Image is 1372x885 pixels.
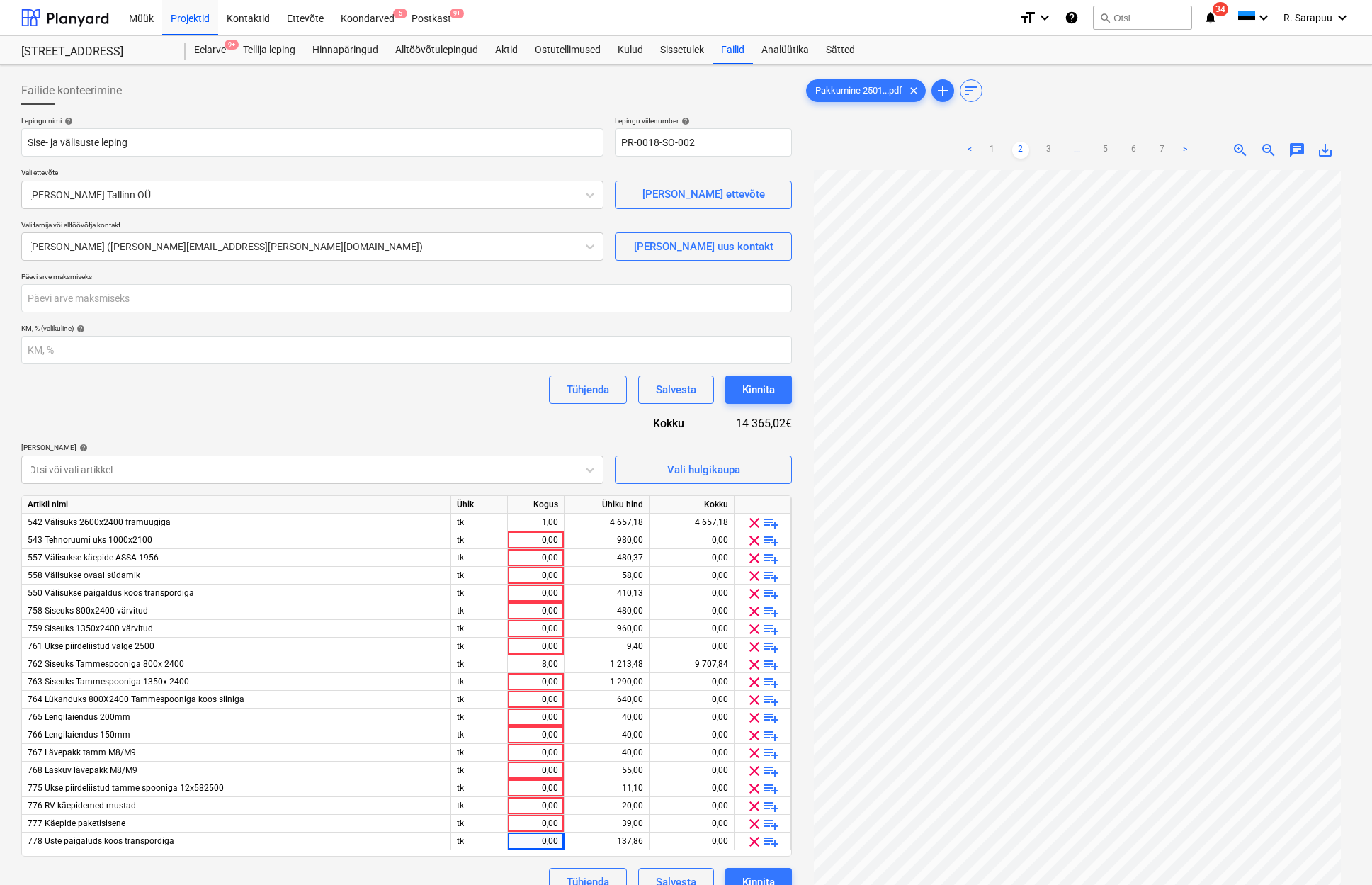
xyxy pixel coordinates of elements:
div: Chat Widget [1301,817,1372,885]
div: 640,00 [570,691,643,709]
span: playlist_add [763,621,780,638]
span: clear [746,514,763,531]
span: help [679,117,690,125]
div: tk [451,620,508,638]
div: 0,00 [655,762,728,779]
div: 0,00 [514,709,558,726]
div: 58,00 [570,567,643,585]
div: 480,37 [570,549,643,567]
div: Artikli nimi [22,496,451,514]
div: 14 365,02€ [707,415,792,432]
span: 558 Välisukse ovaal südamik [28,570,140,580]
div: Pakkumine 2501...pdf [806,79,926,102]
input: Dokumendi nimi [21,128,603,157]
span: clear [746,816,763,833]
div: 1,00 [514,514,558,531]
span: 777 Käepide paketisisene [28,818,125,828]
span: clear [746,550,763,567]
div: 0,00 [655,815,728,833]
div: 410,13 [570,585,643,602]
span: help [76,444,88,452]
button: Kinnita [725,376,792,404]
div: tk [451,549,508,567]
span: playlist_add [763,585,780,602]
div: tk [451,815,508,833]
p: Päevi arve maksmiseks [21,272,792,284]
div: 137,86 [570,833,643,850]
a: Page 3 [1041,142,1058,159]
div: 0,00 [514,673,558,691]
span: 762 Siseuks Tammespooniga 800x 2400 [28,659,184,669]
div: [PERSON_NAME] uus kontakt [634,237,773,256]
span: clear [746,674,763,691]
span: clear [746,780,763,797]
div: tk [451,531,508,549]
div: 0,00 [514,833,558,850]
button: [PERSON_NAME] ettevõte [615,181,792,209]
span: clear [746,709,763,726]
a: Ostutellimused [526,36,609,64]
div: 0,00 [514,762,558,779]
div: [STREET_ADDRESS] [21,45,169,60]
div: 0,00 [655,602,728,620]
span: 775 Ukse piirdeliistud tamme spooniga 12x582500 [28,783,224,793]
div: Failid [713,36,753,64]
div: 0,00 [655,797,728,815]
span: Failide konteerimine [21,82,122,99]
div: 0,00 [655,531,728,549]
div: 0,00 [514,726,558,744]
i: Abikeskus [1065,9,1079,26]
div: tk [451,655,508,673]
div: Tühjenda [567,381,609,399]
div: 0,00 [655,638,728,655]
div: Tellija leping [234,36,304,64]
div: 39,00 [570,815,643,833]
div: [PERSON_NAME] ettevõte [642,185,765,203]
span: 543 Tehnoruumi uks 1000x2100 [28,535,152,545]
span: clear [746,568,763,585]
div: Vali hulgikaupa [667,461,740,479]
span: 763 Siseuks Tammespooniga 1350x 2400 [28,677,189,687]
div: 0,00 [514,620,558,638]
div: tk [451,567,508,585]
div: tk [451,797,508,815]
div: tk [451,709,508,726]
i: notifications [1203,9,1218,26]
a: Sissetulek [652,36,713,64]
div: Eelarve [186,36,234,64]
i: format_size [1019,9,1036,26]
div: 0,00 [655,726,728,744]
span: 764 Lükanduks 800X2400 Tammespooniga koos siiniga [28,694,244,704]
span: playlist_add [763,603,780,620]
div: 0,00 [514,602,558,620]
div: 4 657,18 [655,514,728,531]
i: keyboard_arrow_down [1255,9,1272,26]
div: [PERSON_NAME] [21,443,603,452]
a: Alltöövõtulepingud [387,36,487,64]
a: Page 6 [1126,142,1143,159]
div: 0,00 [514,585,558,602]
span: 767 Lävepakk tamm M8/M9 [28,748,136,757]
span: clear [746,692,763,709]
div: 0,00 [655,744,728,762]
button: [PERSON_NAME] uus kontakt [615,232,792,261]
span: clear [746,833,763,850]
div: 9 707,84 [655,655,728,673]
div: 980,00 [570,531,643,549]
a: Page 2 is your current page [1012,142,1029,159]
a: Page 7 [1154,142,1171,159]
span: clear [746,798,763,815]
span: Pakkumine 2501...pdf [807,86,911,96]
div: 0,00 [514,549,558,567]
input: Viitenumber [615,128,792,157]
span: zoom_in [1232,142,1249,159]
div: Kulud [609,36,652,64]
span: playlist_add [763,692,780,709]
span: 758 Siseuks 800x2400 värvitud [28,606,148,616]
span: playlist_add [763,727,780,744]
div: 0,00 [514,797,558,815]
div: tk [451,833,508,850]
